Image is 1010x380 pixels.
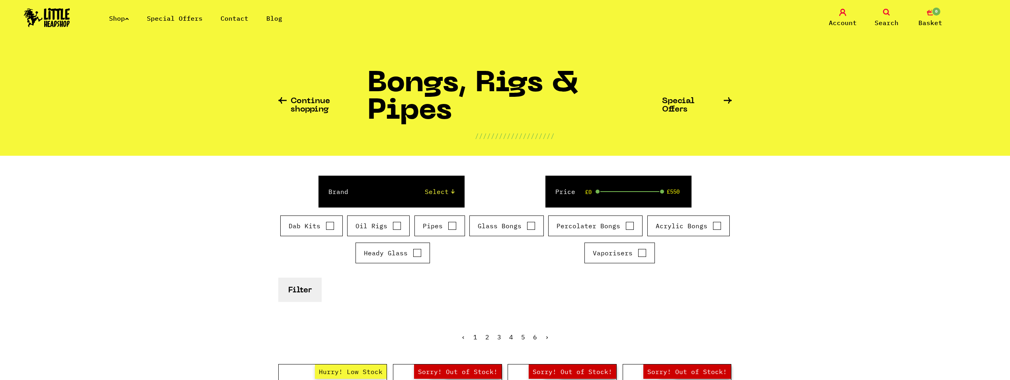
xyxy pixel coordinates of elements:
[593,248,647,258] label: Vaporisers
[24,8,70,27] img: Little Head Shop Logo
[289,221,334,231] label: Dab Kits
[414,364,502,379] span: Sorry! Out of Stock!
[910,9,950,27] a: 0 Basket
[266,14,282,22] a: Blog
[423,221,457,231] label: Pipes
[829,18,857,27] span: Account
[555,187,575,196] label: Price
[475,131,555,141] p: ////////////////////
[367,71,662,131] h1: Bongs, Rigs & Pipes
[867,9,906,27] a: Search
[667,188,680,195] span: £550
[875,18,899,27] span: Search
[478,221,535,231] label: Glass Bongs
[533,333,537,341] a: 6
[643,364,731,379] span: Sorry! Out of Stock!
[521,333,525,341] a: 5
[328,187,348,196] label: Brand
[147,14,203,22] a: Special Offers
[461,333,465,341] a: « Previous
[278,97,367,114] a: Continue shopping
[529,364,616,379] span: Sorry! Out of Stock!
[932,7,941,16] span: 0
[278,278,322,302] button: Filter
[918,18,942,27] span: Basket
[545,333,549,341] a: Next »
[509,333,513,341] a: 4
[356,221,401,231] label: Oil Rigs
[557,221,634,231] label: Percolater Bongs
[585,189,592,195] span: £0
[497,333,501,341] a: 3
[485,333,489,341] span: 2
[315,364,387,379] span: Hurry! Low Stock
[221,14,248,22] a: Contact
[364,248,422,258] label: Heady Glass
[109,14,129,22] a: Shop
[473,333,477,341] a: 1
[662,97,732,114] a: Special Offers
[656,221,721,231] label: Acrylic Bongs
